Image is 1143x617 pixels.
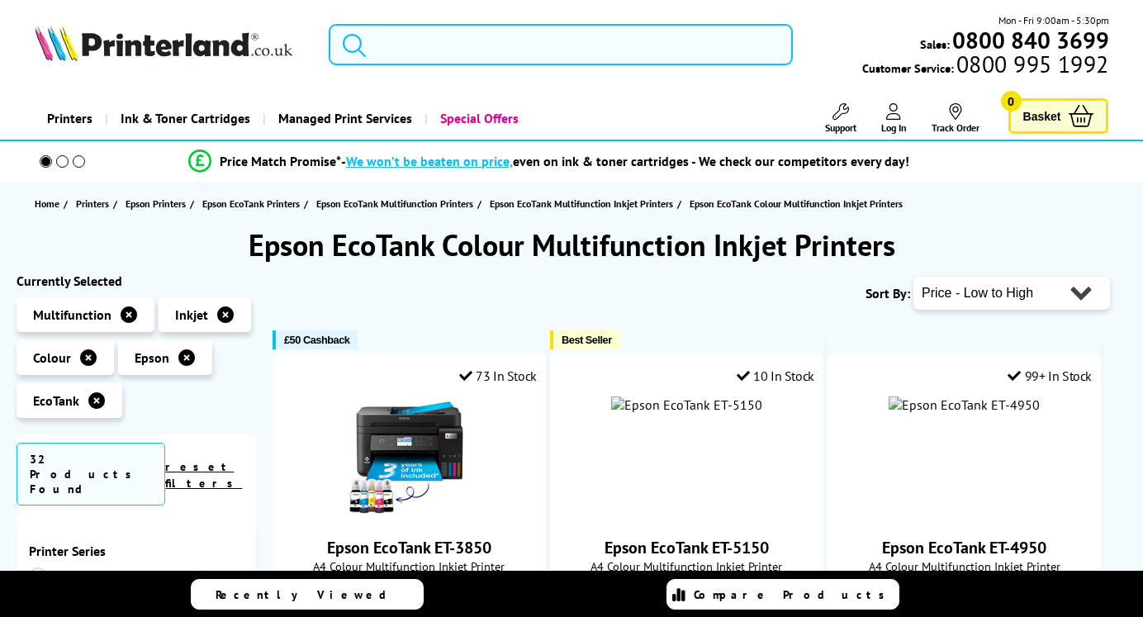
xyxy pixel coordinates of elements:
[490,195,677,212] a: Epson EcoTank Multifunction Inkjet Printers
[950,32,1109,48] a: 0800 840 3699
[1008,368,1092,384] div: 99+ In Stock
[327,537,491,558] a: Epson EcoTank ET-3850
[920,36,950,52] span: Sales:
[347,507,471,524] a: Epson EcoTank ET-3850
[932,103,979,134] a: Track Order
[35,25,292,61] img: Printerland Logo
[490,195,673,212] span: Epson EcoTank Multifunction Inkjet Printers
[35,195,64,212] a: Home
[202,195,300,212] span: Epson EcoTank Printers
[220,153,341,169] span: Price Match Promise*
[882,537,1046,558] a: Epson EcoTank ET-4950
[954,56,1108,72] span: 0800 995 1992
[76,195,109,212] span: Printers
[263,97,424,140] a: Managed Print Services
[559,558,814,574] span: A4 Colour Multifunction Inkjet Printer
[694,587,894,602] span: Compare Products
[825,103,856,134] a: Support
[550,330,620,349] button: Best Seller
[191,579,424,610] a: Recently Viewed
[341,153,909,169] div: - even on ink & toner cartridges - We check our competitors every day!
[316,195,473,212] span: Epson EcoTank Multifunction Printers
[17,273,256,289] div: Currently Selected
[346,153,513,169] span: We won’t be beaten on price,
[611,396,762,413] img: Epson EcoTank ET-5150
[105,97,263,140] a: Ink & Toner Cartridges
[316,195,477,212] a: Epson EcoTank Multifunction Printers
[1008,98,1109,134] a: Basket 0
[459,368,537,384] div: 73 In Stock
[737,368,814,384] div: 10 In Stock
[881,103,907,134] a: Log In
[889,396,1040,413] img: Epson EcoTank ET-4950
[825,121,856,134] span: Support
[605,537,769,558] a: Epson EcoTank ET-5150
[1001,91,1022,112] span: 0
[8,147,1089,176] li: modal_Promise
[562,334,612,346] span: Best Seller
[666,579,899,610] a: Compare Products
[165,459,242,491] a: reset filters
[282,558,537,574] span: A4 Colour Multifunction Inkjet Printer
[347,396,471,520] img: Epson EcoTank ET-3850
[202,195,304,212] a: Epson EcoTank Printers
[175,306,208,323] span: Inkjet
[273,330,358,349] button: £50 Cashback
[866,285,910,301] span: Sort By:
[284,334,349,346] span: £50 Cashback
[33,306,111,323] span: Multifunction
[29,567,166,586] a: Workforce
[998,12,1109,28] span: Mon - Fri 9:00am - 5:30pm
[121,97,250,140] span: Ink & Toner Cartridges
[126,195,186,212] span: Epson Printers
[690,197,903,210] span: Epson EcoTank Colour Multifunction Inkjet Printers
[216,587,403,602] span: Recently Viewed
[862,56,1108,76] span: Customer Service:
[952,25,1109,55] b: 0800 840 3699
[29,543,244,559] span: Printer Series
[126,195,190,212] a: Epson Printers
[33,349,71,366] span: Colour
[33,392,79,409] span: EcoTank
[35,97,105,140] a: Printers
[881,121,907,134] span: Log In
[837,558,1092,574] span: A4 Colour Multifunction Inkjet Printer
[1023,105,1061,127] span: Basket
[76,195,113,212] a: Printers
[135,349,169,366] span: Epson
[35,25,309,64] a: Printerland Logo
[424,97,531,140] a: Special Offers
[17,443,165,505] span: 32 Products Found
[17,225,1126,264] h1: Epson EcoTank Colour Multifunction Inkjet Printers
